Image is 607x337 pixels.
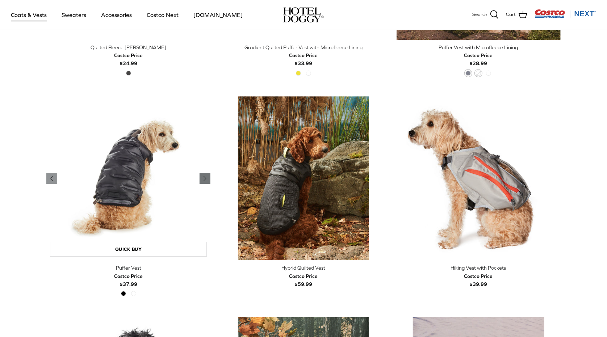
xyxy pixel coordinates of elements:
a: Puffer Vest [46,96,210,260]
a: Quilted Fleece [PERSON_NAME] Costco Price$24.99 [46,43,210,68]
div: Gradient Quilted Puffer Vest with Microfleece Lining [221,43,385,51]
div: Hybrid Quilted Vest [221,264,385,272]
a: Gradient Quilted Puffer Vest with Microfleece Lining Costco Price$33.99 [221,43,385,68]
b: $24.99 [114,51,143,66]
div: Costco Price [114,51,143,59]
a: Hybrid Quilted Vest [221,96,385,260]
a: Sweaters [55,3,93,27]
img: Costco Next [535,9,596,18]
div: Puffer Vest [46,264,210,272]
b: $39.99 [464,272,493,287]
div: Costco Price [464,51,493,59]
div: Costco Price [114,272,143,280]
a: Previous [200,173,210,184]
img: hoteldoggycom [283,7,324,22]
a: hoteldoggy.com hoteldoggycom [283,7,324,22]
a: Costco Next [140,3,185,27]
div: Costco Price [464,272,493,280]
span: Cart [506,11,516,18]
div: Hiking Vest with Pockets [397,264,561,272]
b: $37.99 [114,272,143,287]
a: Search [472,10,499,20]
span: Search [472,11,487,18]
a: [DOMAIN_NAME] [187,3,249,27]
b: $28.99 [464,51,493,66]
a: Hiking Vest with Pockets Costco Price$39.99 [397,264,561,288]
a: Coats & Vests [4,3,53,27]
a: Hiking Vest with Pockets [397,96,561,260]
div: Puffer Vest with Microfleece Lining [397,43,561,51]
div: Costco Price [289,272,318,280]
a: Hybrid Quilted Vest Costco Price$59.99 [221,264,385,288]
b: $59.99 [289,272,318,287]
div: Costco Price [289,51,318,59]
a: Puffer Vest with Microfleece Lining Costco Price$28.99 [397,43,561,68]
a: Visit Costco Next [535,14,596,19]
a: Accessories [95,3,138,27]
a: Puffer Vest Costco Price$37.99 [46,264,210,288]
b: $33.99 [289,51,318,66]
a: Cart [506,10,527,20]
a: Previous [46,173,57,184]
div: Quilted Fleece [PERSON_NAME] [46,43,210,51]
a: Quick buy [50,242,207,257]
